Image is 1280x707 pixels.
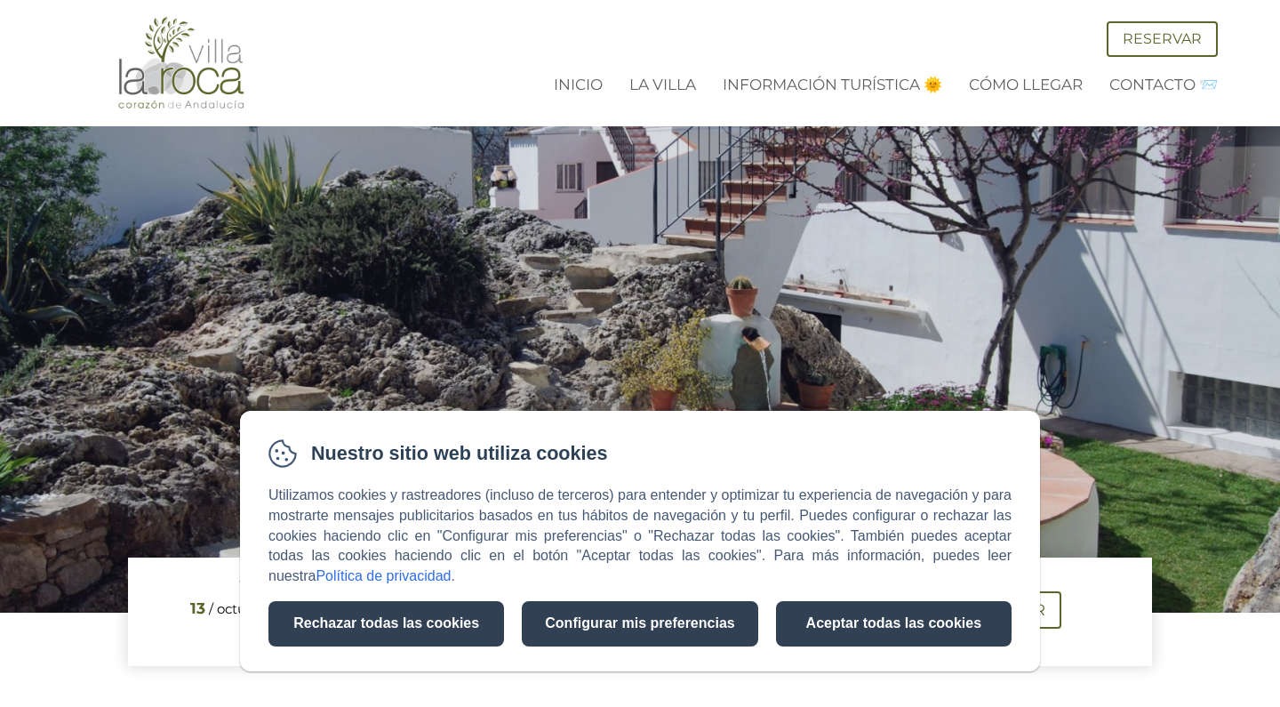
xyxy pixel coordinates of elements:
img: Villa La Roca - Situada en un tranquilo pueblo blanco de Montecorto , a 20 minutos de la ciudad m... [115,16,248,110]
a: Inicio [554,76,603,93]
a: Información Turística 🌞 [723,76,942,93]
span: Nuestro sitio web utiliza cookies [311,440,608,468]
button: Configurar mis preferencias [522,601,757,647]
a: Cómo Llegar [969,76,1083,93]
a: Política de privacidad [316,568,451,583]
button: Rechazar todas las cookies [268,601,504,647]
a: Reservar [1107,21,1218,57]
p: Utilizamos cookies y rastreadores (incluso de terceros) para entender y optimizar tu experiencia ... [268,486,1012,587]
a: Contacto 📨 [1109,76,1218,93]
a: La Villa [629,76,696,93]
button: Aceptar todas las cookies [776,601,1012,647]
